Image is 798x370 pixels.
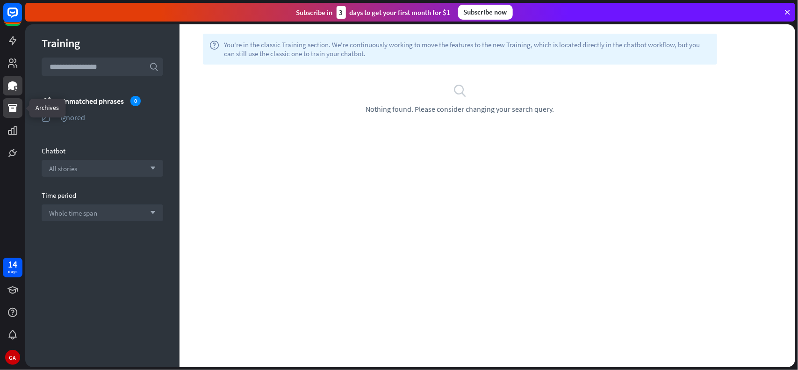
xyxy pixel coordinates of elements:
[296,6,451,19] div: Subscribe in days to get your first month for $1
[458,5,513,20] div: Subscribe now
[149,62,158,72] i: search
[8,260,17,268] div: 14
[42,191,163,200] div: Time period
[3,258,22,277] a: 14 days
[5,350,20,365] div: GA
[8,268,17,275] div: days
[42,36,163,51] div: Training
[42,113,51,122] i: ignored
[209,40,219,58] i: help
[337,6,346,19] div: 3
[49,209,97,218] span: Whole time span
[145,166,156,171] i: arrow_down
[224,40,711,58] span: You're in the classic Training section. We're continuously working to move the features to the ne...
[60,96,163,106] div: Unmatched phrases
[60,113,163,122] div: Ignored
[42,96,51,106] i: unmatched_phrases
[130,96,141,106] div: 0
[366,104,554,114] span: Nothing found. Please consider changing your search query.
[7,4,36,32] button: Open LiveChat chat widget
[42,146,163,155] div: Chatbot
[49,164,77,173] span: All stories
[145,210,156,216] i: arrow_down
[453,83,467,97] i: search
